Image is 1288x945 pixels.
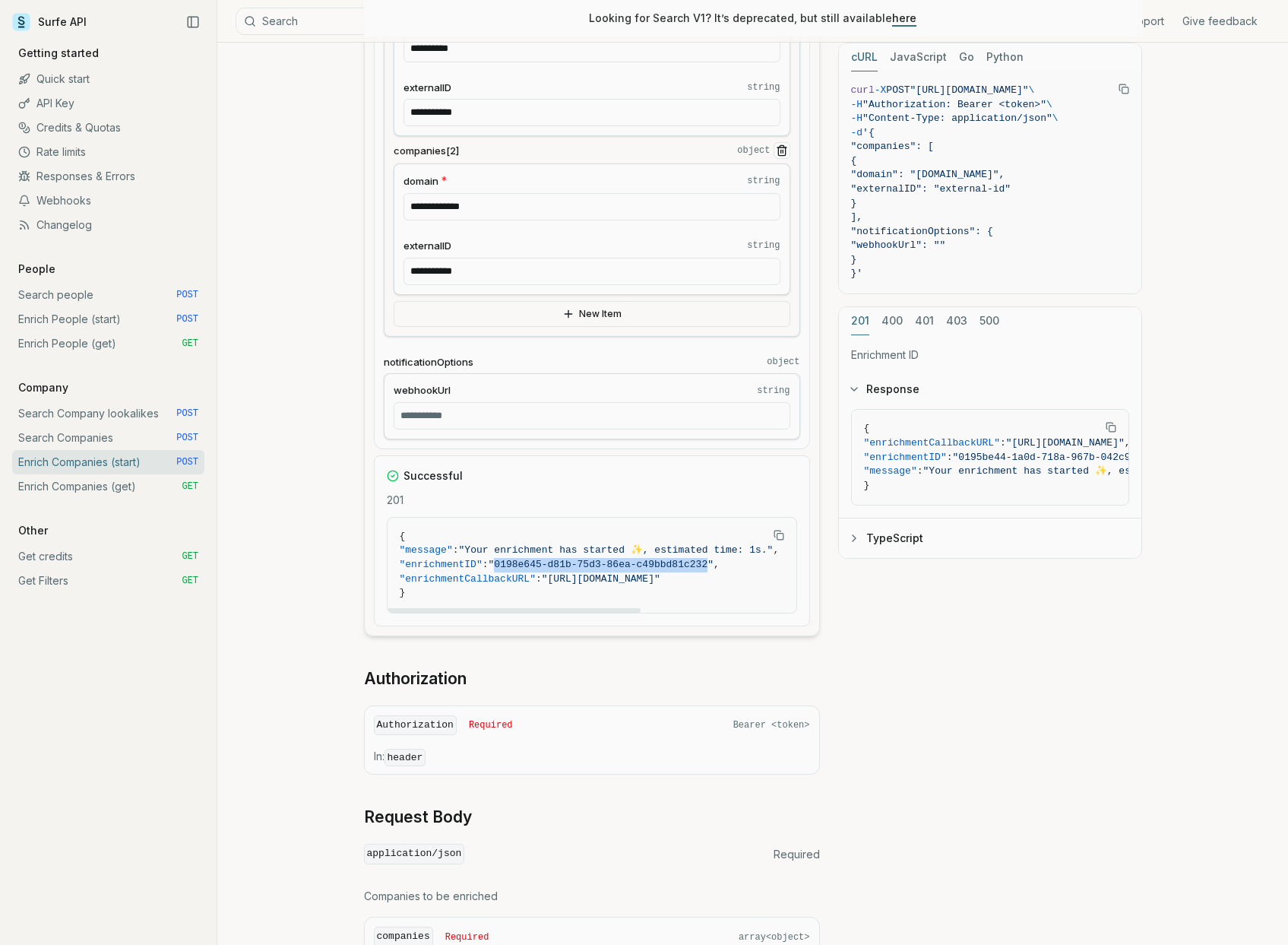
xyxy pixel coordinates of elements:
[387,468,797,484] div: Successful
[12,11,87,33] a: Surfe API
[236,8,616,35] button: Search⌘K
[864,437,1000,449] span: "enrichmentCallbackURL"
[400,531,406,542] span: {
[1100,416,1122,439] button: Copy Text
[394,301,790,327] button: New Item
[773,544,779,556] span: ,
[182,11,204,33] button: Collapse Sidebar
[469,719,513,731] span: Required
[12,140,204,164] a: Rate limits
[733,719,810,731] span: Bearer <token>
[910,84,1029,96] span: "[URL][DOMAIN_NAME]"
[851,113,863,124] span: -H
[182,480,198,493] span: GET
[864,465,917,477] span: "message"
[364,844,465,864] code: application/json
[12,401,204,426] a: Search Company lookalikes POST
[1046,99,1052,110] span: \
[946,307,967,335] button: 403
[12,380,74,395] p: Company
[12,67,204,91] a: Quick start
[403,174,438,189] span: domain
[851,268,863,279] span: }'
[839,409,1141,518] div: Response
[747,81,780,94] code: string
[739,931,810,943] span: array<object>
[384,355,473,369] span: notificationOptions
[12,189,204,213] a: Webhooks
[714,559,720,570] span: ,
[489,559,714,570] span: "0198e645-d81b-75d3-86ea-c49bbd81c232"
[864,480,870,491] span: }
[403,239,451,253] span: externalID
[176,313,198,325] span: POST
[459,544,774,556] span: "Your enrichment has started ✨, estimated time: 1s."
[851,211,863,223] span: ],
[12,569,204,593] a: Get Filters GET
[12,544,204,569] a: Get credits GET
[862,127,875,138] span: '{
[403,81,451,95] span: externalID
[400,573,536,585] span: "enrichmentCallbackURL"
[1006,437,1125,449] span: "[URL][DOMAIN_NAME]"
[400,559,483,570] span: "enrichmentID"
[886,84,910,96] span: POST
[589,11,916,26] p: Looking for Search V1? It’s deprecated, but still available
[892,11,916,24] a: here
[1124,14,1164,29] a: Support
[176,456,198,468] span: POST
[12,307,204,331] a: Enrich People (start) POST
[176,432,198,444] span: POST
[12,523,54,538] p: Other
[12,331,204,356] a: Enrich People (get) GET
[851,198,857,209] span: }
[862,99,1046,110] span: "Authorization: Bearer <token>"
[1182,14,1258,29] a: Give feedback
[851,43,878,71] button: cURL
[875,84,887,96] span: -X
[364,668,467,690] a: Authorization
[757,385,790,397] code: string
[1000,437,1006,449] span: :
[986,43,1024,71] button: Python
[915,307,934,335] button: 401
[851,169,1005,180] span: "domain": "[DOMAIN_NAME]",
[851,226,993,237] span: "notificationOptions": {
[12,262,62,277] p: People
[851,239,946,251] span: "webhookUrl": ""
[12,474,204,499] a: Enrich Companies (get) GET
[12,164,204,189] a: Responses & Errors
[394,383,451,398] span: webhookUrl
[400,544,453,556] span: "message"
[864,423,870,434] span: {
[953,452,1178,463] span: "0195be44-1a0d-718a-967b-042c9d17ffd7"
[890,43,947,71] button: JavaScript
[923,465,1279,477] span: "Your enrichment has started ✨, estimated time: 2 seconds."
[374,715,457,736] code: Authorization
[747,175,780,187] code: string
[176,289,198,301] span: POST
[864,452,947,463] span: "enrichmentID"
[12,91,204,116] a: API Key
[385,749,426,766] code: header
[483,559,489,570] span: :
[400,587,406,598] span: }
[387,493,797,508] p: 201
[851,155,857,166] span: {
[851,84,875,96] span: curl
[839,518,1141,558] button: TypeScript
[374,749,810,766] p: In:
[851,99,863,110] span: -H
[947,452,953,463] span: :
[182,550,198,563] span: GET
[774,847,820,862] span: Required
[1112,78,1135,100] button: Copy Text
[851,183,1011,195] span: "externalID": "external-id"
[767,524,790,547] button: Copy Text
[774,142,790,159] button: Remove Item
[851,254,857,265] span: }
[542,573,660,585] span: "[URL][DOMAIN_NAME]"
[12,450,204,474] a: Enrich Companies (start) POST
[851,127,863,138] span: -d
[839,369,1141,409] button: Response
